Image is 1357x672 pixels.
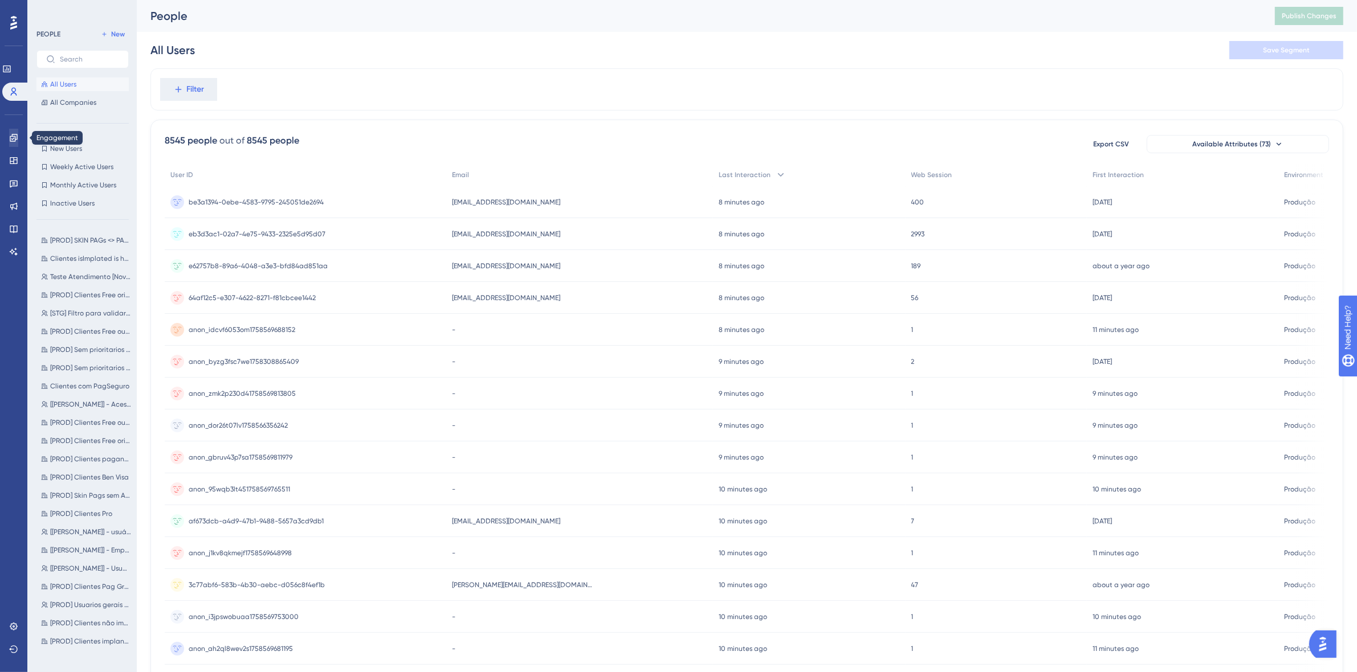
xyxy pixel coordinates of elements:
time: 8 minutes ago [719,198,764,206]
button: [PROD] Clientes Ben Visa [36,470,136,484]
span: 3c77abf6-583b-4b30-aebc-d056c8f4ef1b [189,580,325,589]
span: 1 [911,453,914,462]
span: [PROD] Clientes Free ou Pro [50,327,131,336]
span: - [452,644,455,653]
button: [[PERSON_NAME]] - Acesso Firefox [36,398,136,411]
div: People [150,8,1246,24]
span: Produção [1284,580,1315,589]
span: e62757b8-89a6-4048-a3e3-bfd84ad851aa [189,261,328,271]
button: [[PERSON_NAME]] - Empresas em DEV e STG [36,543,136,557]
time: [DATE] [1093,358,1112,366]
span: Produção [1284,261,1315,271]
button: Publish Changes [1275,7,1343,25]
time: 10 minutes ago [1093,485,1141,493]
span: Produção [1284,517,1315,526]
span: User ID [170,170,193,179]
span: Produção [1284,198,1315,207]
span: Clientes com PagSeguro [50,382,129,391]
span: anon_zmk2p230d41758569813805 [189,389,296,398]
span: anon_ah2ql8wev2s1758569681195 [189,644,293,653]
span: [PROD] Clientes Pro [50,509,112,518]
time: [DATE] [1093,198,1112,206]
button: [PROD] Usuarios gerais <> internos [36,598,136,612]
button: [PROD] Clientes Pro [36,507,136,521]
span: Available Attributes (73) [1192,140,1271,149]
div: PEOPLE [36,30,60,39]
button: [PROD] Sem prioritarios Pags L1 [36,343,136,357]
span: Produção [1284,357,1315,366]
span: 7 [911,517,915,526]
time: 10 minutes ago [719,517,767,525]
button: [STG] Filtro para validar teste - Paulo [36,306,136,320]
time: 8 minutes ago [719,294,764,302]
button: [PROD] Clientes Free ou Pro [36,325,136,338]
span: 189 [911,261,921,271]
button: [PROD] Clientes Free origem Mercado [36,288,136,302]
button: Filter [160,78,217,101]
input: Search [60,55,119,63]
button: Monthly Active Users [36,178,129,192]
span: - [452,357,455,366]
time: 9 minutes ago [719,390,764,398]
time: [DATE] [1093,294,1112,302]
span: [PROD] Sem prioritarios Pags L1 [50,345,131,354]
span: anon_byzg3fsc7we1758308865409 [189,357,299,366]
button: [PROD] Clientes implantados [36,634,136,648]
time: 10 minutes ago [719,549,767,557]
span: Produção [1284,389,1315,398]
span: 1 [911,548,914,558]
span: 1 [911,325,914,334]
span: Monthly Active Users [50,181,116,190]
span: Filter [187,83,205,96]
span: [PROD] Clientes Ben Visa [50,473,129,482]
time: 10 minutes ago [719,485,767,493]
span: Inactive Users [50,199,95,208]
span: 47 [911,580,919,589]
span: anon_j1kv8qkmejf1758569648998 [189,548,292,558]
button: [PROD] Clientes não implantados [36,616,136,630]
span: - [452,485,455,494]
span: [PROD] Clientes Free ou Pag_Gratis [50,418,131,427]
span: [EMAIL_ADDRESS][DOMAIN_NAME] [452,517,560,526]
button: [PROD] Clientes Free ou Pag_Gratis [36,416,136,429]
button: Clientes com PagSeguro [36,379,136,393]
time: 10 minutes ago [719,581,767,589]
span: 1 [911,485,914,494]
time: 9 minutes ago [1093,421,1138,429]
span: Clientes isImplated is has any value [50,254,131,263]
span: anon_i3jpswobuaa1758569753000 [189,612,299,621]
span: [PROD] Clientes Pag Grátis [50,582,131,591]
span: [STG] Filtro para validar teste - Paulo [50,309,131,318]
span: [PROD] Sem prioritarios Pags L2 [50,363,131,372]
span: [PERSON_NAME][EMAIL_ADDRESS][DOMAIN_NAME] [452,580,594,589]
div: 8545 people [247,134,299,147]
span: Produção [1284,612,1315,621]
span: 1 [911,389,914,398]
span: [EMAIL_ADDRESS][DOMAIN_NAME] [452,261,560,271]
span: 64af12c5-e307-4622-8271-f81cbcee1442 [189,293,316,302]
span: Produção [1284,293,1315,302]
button: [PROD] Clientes pagantes [36,452,136,466]
button: Export CSV [1083,135,1140,153]
span: anon_idcvf6053om1758569688152 [189,325,295,334]
time: about a year ago [1093,581,1150,589]
span: Produção [1284,548,1315,558]
span: [PROD] Clientes não implantados [50,618,131,628]
span: Weekly Active Users [50,162,113,171]
span: Last Interaction [719,170,771,179]
span: - [452,421,455,430]
span: Produção [1284,644,1315,653]
span: Environment [1284,170,1323,179]
span: 56 [911,293,919,302]
button: [PROD] Skin Pags sem Adq [36,489,136,502]
time: [DATE] [1093,230,1112,238]
span: [EMAIL_ADDRESS][DOMAIN_NAME] [452,230,560,239]
span: anon_dor26t07lv1758566356242 [189,421,288,430]
span: - [452,612,455,621]
button: [[PERSON_NAME]] - Usuários em DEV e STG [36,562,136,575]
time: 9 minutes ago [719,421,764,429]
button: Save Segment [1229,41,1343,59]
button: New [97,27,129,41]
div: out of [219,134,244,147]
